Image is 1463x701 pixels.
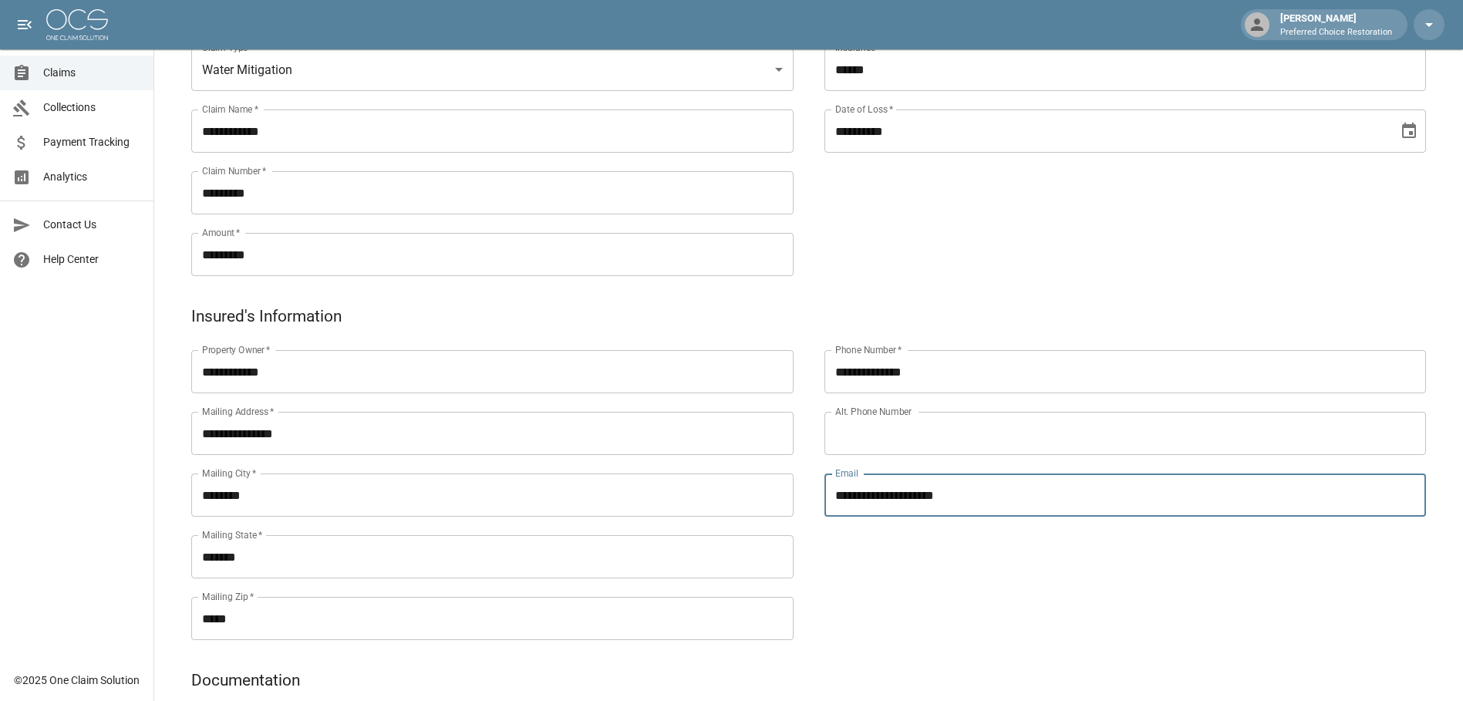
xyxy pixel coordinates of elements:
label: Mailing Zip [202,590,255,603]
span: Claims [43,65,141,81]
span: Payment Tracking [43,134,141,150]
label: Property Owner [202,343,271,356]
label: Amount [202,226,241,239]
span: Help Center [43,251,141,268]
label: Mailing City [202,467,257,480]
img: ocs-logo-white-transparent.png [46,9,108,40]
label: Alt. Phone Number [835,405,912,418]
span: Contact Us [43,217,141,233]
label: Phone Number [835,343,902,356]
label: Date of Loss [835,103,893,116]
label: Email [835,467,858,480]
label: Mailing Address [202,405,274,418]
span: Analytics [43,169,141,185]
label: Mailing State [202,528,262,541]
label: Claim Name [202,103,258,116]
div: [PERSON_NAME] [1274,11,1398,39]
span: Collections [43,99,141,116]
div: Water Mitigation [191,48,794,91]
label: Claim Number [202,164,266,177]
button: open drawer [9,9,40,40]
div: © 2025 One Claim Solution [14,672,140,688]
p: Preferred Choice Restoration [1280,26,1392,39]
button: Choose date, selected date is Sep 22, 2025 [1394,116,1424,147]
